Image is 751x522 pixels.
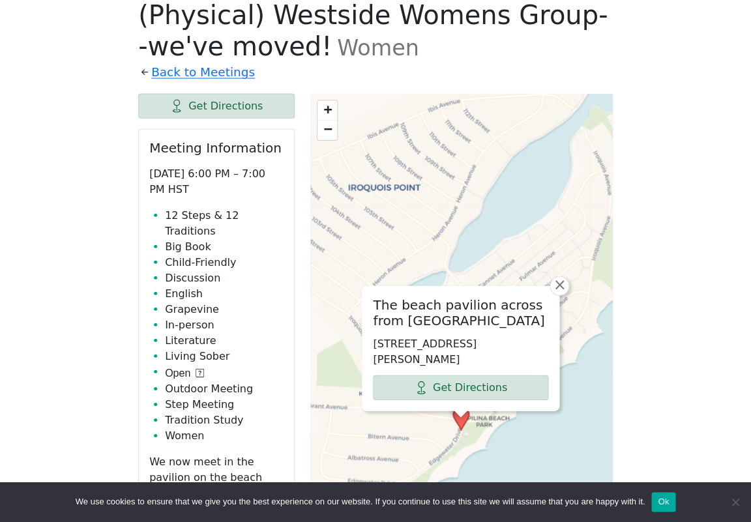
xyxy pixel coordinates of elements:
li: Grapevine [165,302,284,317]
span: We use cookies to ensure that we give you the best experience on our website. If you continue to ... [76,495,645,508]
a: Zoom in [317,101,337,121]
span: − [323,121,332,137]
span: Open [165,366,190,381]
span: No [728,495,741,508]
a: Close popup [550,276,569,296]
li: Tradition Study [165,413,284,428]
a: Back to Meetings [151,62,255,83]
h2: Meeting Information [149,140,284,156]
h2: The beach pavilion across from [GEOGRAPHIC_DATA] [373,297,548,328]
a: Get Directions [373,375,548,400]
li: Child-Friendly [165,255,284,270]
span: + [323,101,332,117]
button: Open [165,366,204,381]
span: × [553,277,566,293]
small: Women [337,35,419,61]
li: Step Meeting [165,397,284,413]
li: Discussion [165,270,284,286]
li: Outdoor Meeting [165,381,284,397]
li: Women [165,428,284,444]
li: Living Sober [165,349,284,364]
li: English [165,286,284,302]
button: Ok [651,492,675,512]
p: [DATE] 6:00 PM – 7:00 PM HST [149,166,284,197]
li: 12 Steps & 12 Traditions [165,208,284,239]
li: In-person [165,317,284,333]
a: Zoom out [317,121,337,140]
li: Literature [165,333,284,349]
p: [STREET_ADDRESS][PERSON_NAME] [373,336,548,368]
li: Big Book [165,239,284,255]
a: Get Directions [138,94,295,119]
